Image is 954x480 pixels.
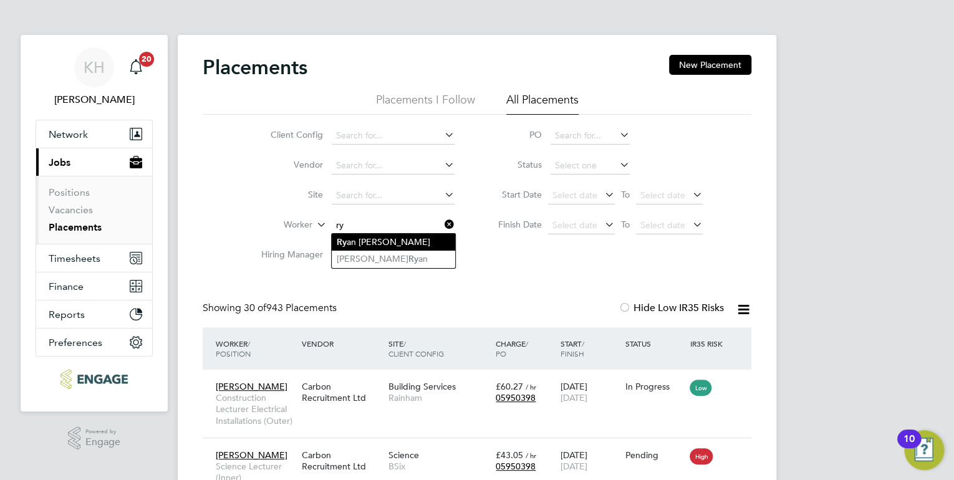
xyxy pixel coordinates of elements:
button: Preferences [36,329,152,356]
label: Site [251,189,323,200]
div: 10 [903,439,915,455]
span: / Position [216,338,251,358]
button: New Placement [669,55,751,75]
span: KH [84,59,105,75]
span: [PERSON_NAME] [216,381,287,392]
li: All Placements [506,92,579,115]
a: Positions [49,186,90,198]
span: BSix [388,461,489,472]
span: / Finish [561,338,584,358]
li: an [PERSON_NAME] [332,234,455,251]
a: 20 [123,47,148,87]
div: Worker [213,332,299,365]
label: Hiring Manager [251,249,323,260]
input: Search for... [332,187,455,204]
b: Ry [408,254,418,264]
label: Client Config [251,129,323,140]
div: IR35 Risk [687,332,730,355]
span: Building Services [388,381,455,392]
span: Select date [640,219,685,231]
span: 30 of [244,302,266,314]
span: £60.27 [496,381,523,392]
li: Placements I Follow [376,92,475,115]
div: Vendor [299,332,385,355]
input: Search for... [332,127,455,145]
a: KH[PERSON_NAME] [36,47,153,107]
nav: Main navigation [21,35,168,411]
label: Vendor [251,159,323,170]
span: Preferences [49,337,102,348]
a: Vacancies [49,204,93,216]
div: Jobs [36,176,152,244]
a: [PERSON_NAME]Construction Lecturer Electrical Installations (Outer)Carbon Recruitment LtdBuilding... [213,374,751,385]
a: [PERSON_NAME]Science Lecturer (Inner)Carbon Recruitment LtdScienceBSix£43.05 / hr05950398[DATE][D... [213,443,751,453]
input: Search for... [332,217,455,234]
span: / PO [496,338,528,358]
div: [DATE] [557,375,622,410]
span: 05950398 [496,392,536,403]
button: Network [36,120,152,148]
button: Finance [36,272,152,300]
a: Placements [49,221,102,233]
span: Select date [552,190,597,201]
span: Jobs [49,156,70,168]
button: Reports [36,300,152,328]
button: Open Resource Center, 10 new notifications [904,430,944,470]
span: Construction Lecturer Electrical Installations (Outer) [216,392,296,426]
span: Finance [49,281,84,292]
span: Low [690,380,711,396]
label: Status [486,159,542,170]
input: Search for... [551,127,630,145]
span: Timesheets [49,252,100,264]
div: Carbon Recruitment Ltd [299,443,385,478]
div: Site [385,332,493,365]
span: Powered by [85,426,120,437]
span: £43.05 [496,449,523,461]
label: Worker [241,219,312,231]
label: Finish Date [486,219,542,230]
div: Start [557,332,622,365]
span: Engage [85,437,120,448]
div: In Progress [625,381,684,392]
input: Search for... [332,157,455,175]
span: 05950398 [496,461,536,472]
span: Rainham [388,392,489,403]
span: Kirsty Hanmore [36,92,153,107]
a: Powered byEngage [68,426,121,450]
span: / Client Config [388,338,443,358]
span: To [617,216,634,233]
button: Timesheets [36,244,152,272]
div: [DATE] [557,443,622,478]
img: ncclondon-logo-retina.png [60,369,127,389]
span: 943 Placements [244,302,337,314]
span: [DATE] [561,392,587,403]
div: Carbon Recruitment Ltd [299,375,385,410]
button: Jobs [36,148,152,176]
div: Pending [625,449,684,461]
b: Ry [337,237,347,247]
a: Go to home page [36,369,153,389]
label: PO [486,129,542,140]
span: Reports [49,309,85,320]
h2: Placements [203,55,307,80]
span: [DATE] [561,461,587,472]
span: / hr [526,382,536,391]
span: [PERSON_NAME] [216,449,287,461]
span: Network [49,128,88,140]
span: To [617,186,634,203]
span: Science [388,449,418,461]
label: Start Date [486,189,542,200]
span: Select date [640,190,685,201]
li: [PERSON_NAME] an [332,251,455,267]
div: Status [622,332,687,355]
span: 20 [139,52,154,67]
span: High [690,448,713,464]
input: Select one [551,157,630,175]
label: Hide Low IR35 Risks [619,302,724,314]
div: Showing [203,302,339,315]
div: Charge [493,332,557,365]
span: / hr [526,451,536,460]
span: Select date [552,219,597,231]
